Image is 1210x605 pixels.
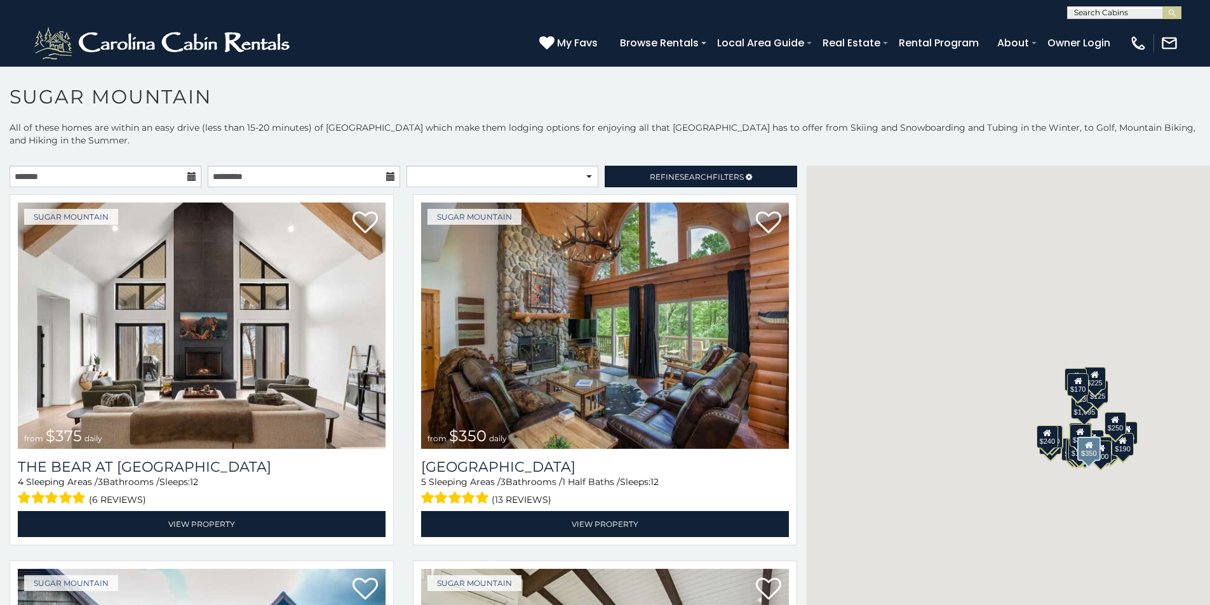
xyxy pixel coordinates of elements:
[84,434,102,443] span: daily
[18,458,386,475] h3: The Bear At Sugar Mountain
[18,475,386,508] div: Sleeping Areas / Bathrooms / Sleeps:
[24,575,118,591] a: Sugar Mountain
[501,476,506,488] span: 3
[1069,423,1091,446] div: $190
[816,32,887,54] a: Real Estate
[89,491,146,508] span: (6 reviews)
[18,476,24,488] span: 4
[421,203,789,449] img: Grouse Moor Lodge
[605,166,797,187] a: RefineSearchFilters
[1116,422,1138,444] div: $155
[427,575,521,591] a: Sugar Mountain
[18,511,386,537] a: View Property
[991,32,1035,54] a: About
[421,475,789,508] div: Sleeping Areas / Bathrooms / Sleeps:
[24,434,43,443] span: from
[1070,424,1091,447] div: $300
[1160,34,1178,52] img: mail-regular-white.png
[680,172,713,182] span: Search
[421,458,789,475] a: [GEOGRAPHIC_DATA]
[1071,396,1099,419] div: $1,095
[892,32,985,54] a: Rental Program
[1078,437,1101,461] div: $350
[1066,439,1088,462] div: $155
[18,203,386,449] img: The Bear At Sugar Mountain
[756,210,781,237] a: Add to favorites
[190,476,198,488] span: 12
[1067,373,1089,396] div: $170
[650,476,659,488] span: 12
[32,24,295,62] img: White-1-2.png
[1068,437,1090,460] div: $175
[1065,368,1087,391] div: $240
[18,458,386,475] a: The Bear At [GEOGRAPHIC_DATA]
[1105,412,1126,435] div: $250
[1037,425,1058,448] div: $240
[353,576,378,603] a: Add to favorites
[614,32,705,54] a: Browse Rentals
[711,32,810,54] a: Local Area Guide
[1112,433,1134,456] div: $190
[1084,367,1106,390] div: $225
[421,203,789,449] a: Grouse Moor Lodge from $350 daily
[46,427,82,445] span: $375
[539,35,601,51] a: My Favs
[24,209,118,225] a: Sugar Mountain
[756,576,781,603] a: Add to favorites
[557,35,598,51] span: My Favs
[421,511,789,537] a: View Property
[492,491,551,508] span: (13 reviews)
[1087,380,1108,403] div: $125
[427,209,521,225] a: Sugar Mountain
[1082,430,1104,453] div: $200
[650,172,744,182] span: Refine Filters
[18,203,386,449] a: The Bear At Sugar Mountain from $375 daily
[1129,34,1147,52] img: phone-regular-white.png
[1096,437,1118,460] div: $195
[98,476,103,488] span: 3
[489,434,507,443] span: daily
[353,210,378,237] a: Add to favorites
[421,458,789,475] h3: Grouse Moor Lodge
[562,476,620,488] span: 1 Half Baths /
[421,476,426,488] span: 5
[1090,441,1112,463] div: $500
[1041,32,1117,54] a: Owner Login
[427,434,447,443] span: from
[449,427,487,445] span: $350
